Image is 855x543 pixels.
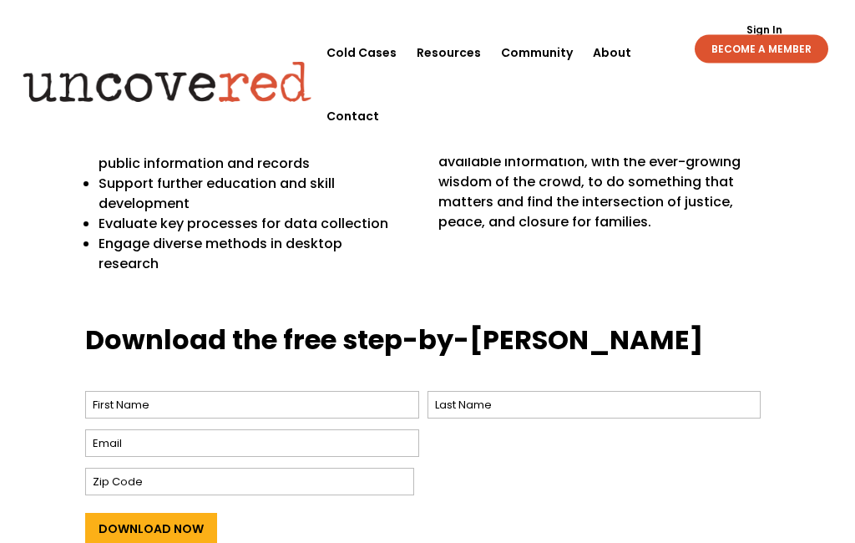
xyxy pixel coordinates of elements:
[695,35,828,63] a: BECOME A MEMBER
[99,235,403,275] p: Engage diverse methods in desktop research
[85,430,419,458] input: Email
[9,50,326,114] img: Uncovered logo
[737,25,792,35] a: Sign In
[438,93,765,232] span: The guide also comes with workspace so you can map out your next case and prepare for the launch ...
[99,215,403,235] p: Evaluate key processes for data collection
[593,21,631,84] a: About
[85,322,769,368] h3: Download the free step-by-[PERSON_NAME]
[326,21,397,84] a: Cold Cases
[85,392,418,419] input: First Name
[99,175,403,215] p: Support further education and skill development
[501,21,573,84] a: Community
[85,469,414,496] input: Zip Code
[417,21,481,84] a: Resources
[326,84,379,148] a: Contact
[427,392,761,419] input: Last Name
